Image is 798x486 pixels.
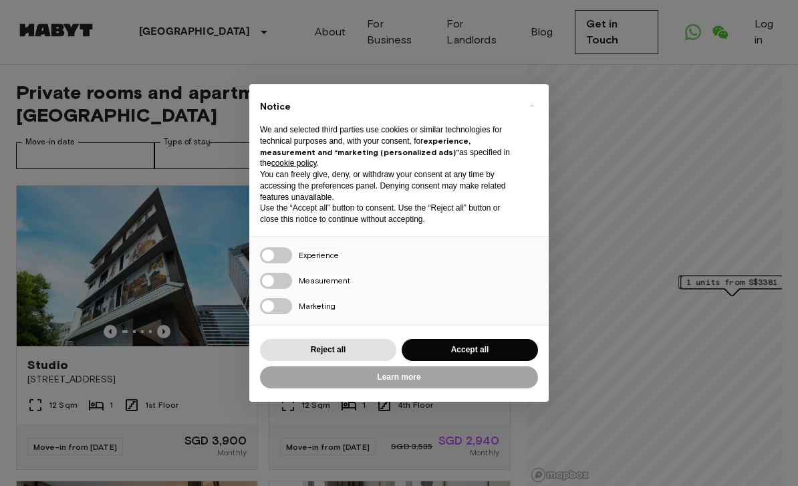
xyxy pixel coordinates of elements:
button: Reject all [260,339,396,361]
p: Use the “Accept all” button to consent. Use the “Reject all” button or close this notice to conti... [260,203,517,225]
strong: experience, measurement and “marketing (personalized ads)” [260,136,471,157]
button: Accept all [402,339,538,361]
p: We and selected third parties use cookies or similar technologies for technical purposes and, wit... [260,124,517,169]
span: Marketing [299,301,336,311]
button: Learn more [260,366,538,388]
p: You can freely give, deny, or withdraw your consent at any time by accessing the preferences pane... [260,169,517,203]
span: Measurement [299,275,350,285]
a: cookie policy [271,158,317,168]
span: Experience [299,250,339,260]
button: Close this notice [521,95,542,116]
span: × [529,98,534,114]
h2: Notice [260,100,517,114]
